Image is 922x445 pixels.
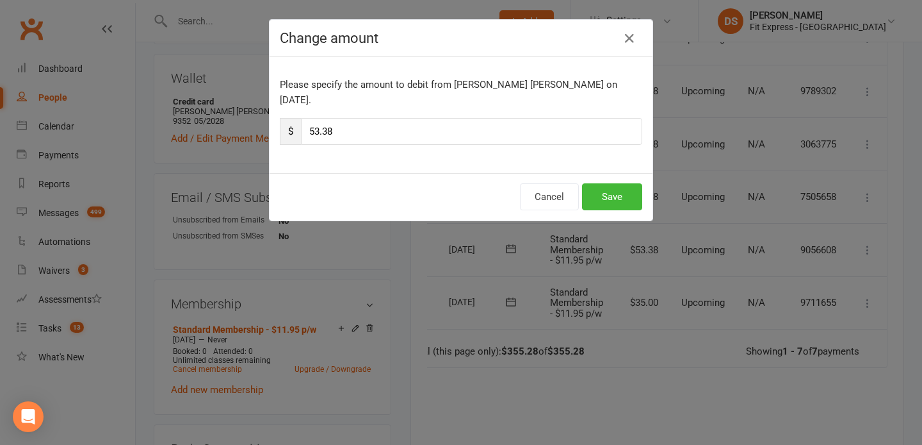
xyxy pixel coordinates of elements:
[13,401,44,432] div: Open Intercom Messenger
[280,30,642,46] h4: Change amount
[520,183,579,210] button: Cancel
[280,77,642,108] p: Please specify the amount to debit from [PERSON_NAME] [PERSON_NAME] on [DATE].
[582,183,642,210] button: Save
[280,118,301,145] span: $
[619,28,640,49] button: Close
